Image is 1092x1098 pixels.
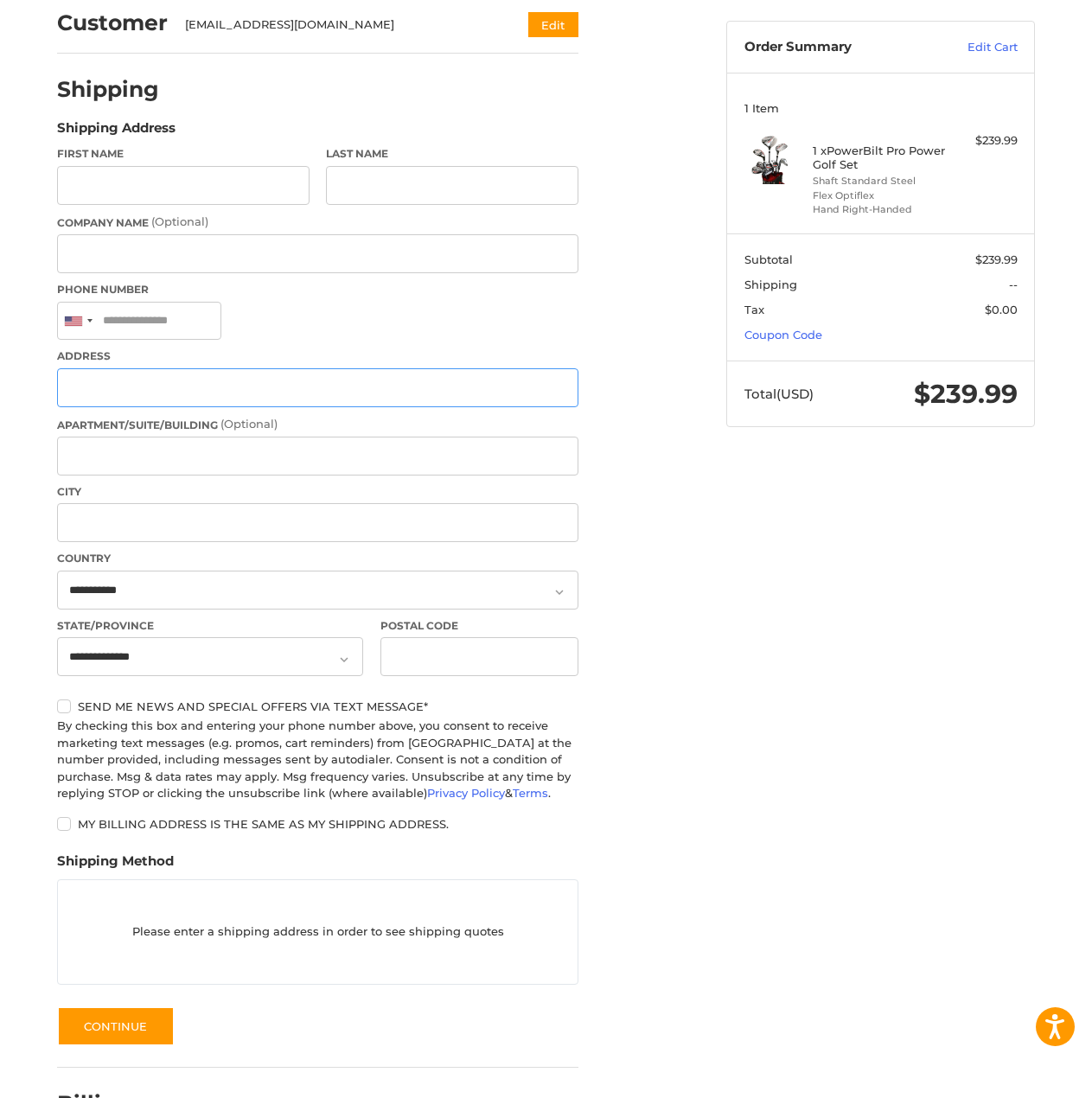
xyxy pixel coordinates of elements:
h3: Order Summary [744,39,930,56]
label: City [57,484,578,500]
label: Send me news and special offers via text message* [57,699,578,713]
div: $239.99 [949,132,1018,150]
label: Postal Code [380,618,579,634]
small: (Optional) [220,417,278,431]
span: Subtotal [744,252,793,266]
a: Edit Cart [930,39,1018,56]
div: By checking this box and entering your phone number above, you consent to receive marketing text ... [57,718,578,802]
small: (Optional) [151,214,208,228]
label: Apartment/Suite/Building [57,416,578,433]
span: $239.99 [975,252,1018,266]
legend: Shipping Method [57,852,174,879]
a: Coupon Code [744,328,822,342]
legend: Shipping Address [57,118,176,146]
span: -- [1009,278,1018,291]
span: $0.00 [985,303,1018,316]
li: Shaft Standard Steel [813,174,945,188]
label: My billing address is the same as my shipping address. [57,817,578,831]
span: Shipping [744,278,797,291]
span: $239.99 [914,378,1018,410]
div: [EMAIL_ADDRESS][DOMAIN_NAME] [185,16,495,34]
label: Address [57,348,578,364]
iframe: Google Customer Reviews [949,1051,1092,1098]
label: First Name [57,146,310,162]
li: Flex Optiflex [813,188,945,203]
button: Continue [57,1006,175,1046]
li: Hand Right-Handed [813,202,945,217]
label: Country [57,551,578,566]
label: Last Name [326,146,578,162]
h2: Customer [57,10,168,36]
h2: Shipping [57,76,159,103]
label: State/Province [57,618,363,634]
a: Terms [513,786,548,800]
a: Privacy Policy [427,786,505,800]
div: United States: +1 [58,303,98,340]
p: Please enter a shipping address in order to see shipping quotes [58,916,578,949]
h3: 1 Item [744,101,1018,115]
label: Company Name [57,214,578,231]
button: Edit [528,12,578,37]
h4: 1 x PowerBilt Pro Power Golf Set [813,144,945,172]
span: Tax [744,303,764,316]
span: Total (USD) [744,386,814,402]
label: Phone Number [57,282,578,297]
